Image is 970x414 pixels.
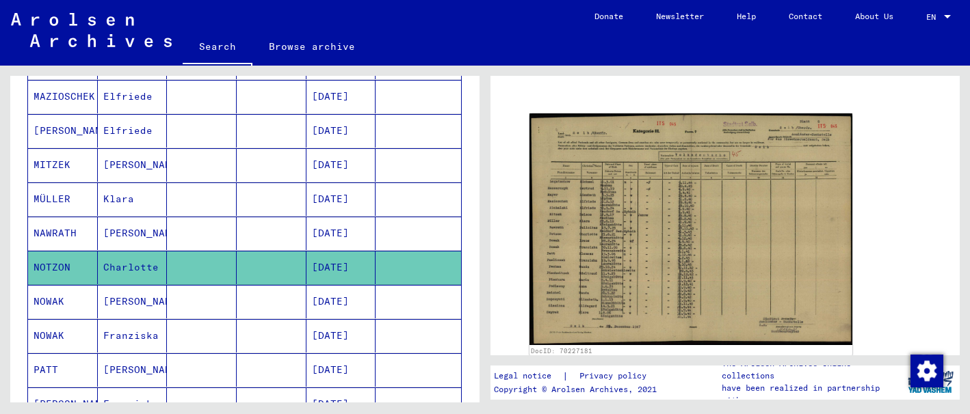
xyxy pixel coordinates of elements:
mat-cell: NAWRATH [28,217,98,250]
mat-cell: NOWAK [28,319,98,353]
mat-cell: Charlotte [98,251,168,284]
img: 001.jpg [529,113,852,345]
p: have been realized in partnership with [722,382,902,406]
mat-cell: [PERSON_NAME] [98,148,168,182]
mat-cell: Klara [98,182,168,216]
mat-cell: [PERSON_NAME] [98,217,168,250]
a: Privacy policy [568,369,663,383]
mat-cell: [DATE] [306,285,376,318]
mat-cell: Franziska [98,319,168,353]
mat-cell: MITZEK [28,148,98,182]
a: Search [183,30,252,66]
mat-cell: [DATE] [306,114,376,148]
mat-cell: [DATE] [306,148,376,182]
mat-cell: [DATE] [306,182,376,216]
mat-cell: [DATE] [306,353,376,387]
mat-cell: MÜLLER [28,182,98,216]
img: Change consent [910,355,943,387]
mat-cell: PATT [28,353,98,387]
mat-cell: [DATE] [306,217,376,250]
mat-cell: NOWAK [28,285,98,318]
a: Legal notice [494,369,562,383]
a: Browse archive [252,30,371,63]
p: Copyright © Arolsen Archives, 2021 [494,383,663,396]
img: yv_logo.png [905,365,956,399]
mat-cell: [DATE] [306,80,376,113]
mat-cell: [PERSON_NAME] [98,353,168,387]
img: Arolsen_neg.svg [11,13,172,47]
mat-cell: [PERSON_NAME] [28,114,98,148]
span: EN [926,12,941,22]
mat-cell: Elfriede [98,80,168,113]
mat-cell: [PERSON_NAME] [98,285,168,318]
mat-cell: [DATE] [306,251,376,284]
p: The Arolsen Archives online collections [722,357,902,382]
mat-cell: MAZIOSCHEK [28,80,98,113]
div: | [494,369,663,383]
mat-cell: [DATE] [306,319,376,353]
a: DocID: 70227181 [531,347,592,355]
mat-cell: Elfriede [98,114,168,148]
mat-cell: NOTZON [28,251,98,284]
